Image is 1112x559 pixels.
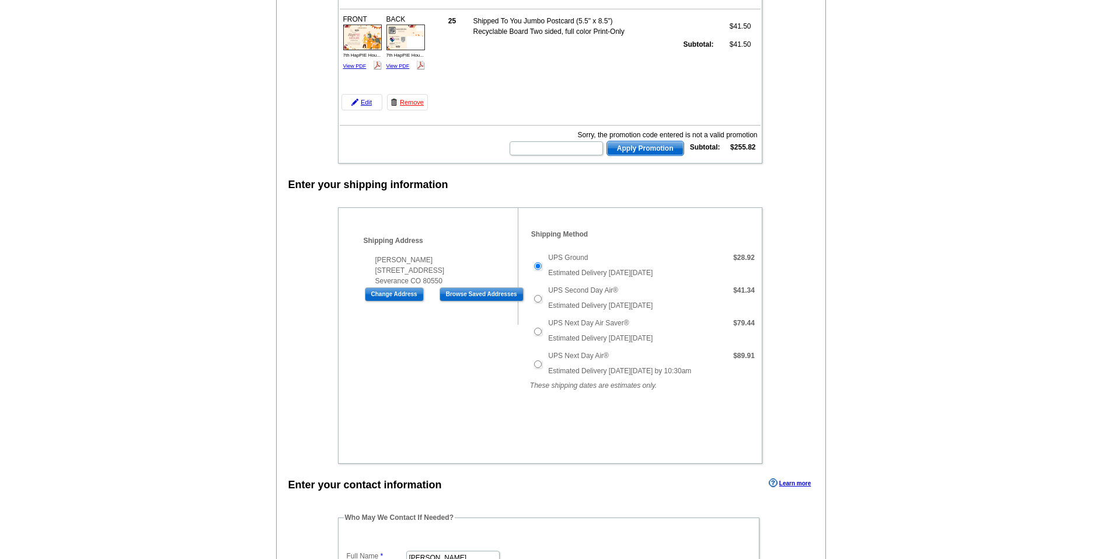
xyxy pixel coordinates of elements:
[548,269,653,277] span: Estimated Delivery [DATE][DATE]
[769,478,811,488] a: Learn more
[733,286,755,294] strong: $41.34
[416,61,425,70] img: pdf_logo.png
[548,334,653,342] span: Estimated Delivery [DATE][DATE]
[440,287,524,301] input: Browse Saved Addresses
[386,25,425,50] img: small-thumb.jpg
[733,254,755,262] strong: $28.92
[733,319,755,327] strong: $79.44
[351,99,358,106] img: pencil-icon.gif
[548,350,609,361] label: UPS Next Day Air®
[548,318,629,328] label: UPS Next Day Air Saver®
[343,25,382,50] img: small-thumb.jpg
[690,143,720,151] strong: Subtotal:
[387,94,428,110] a: Remove
[448,17,456,25] strong: 25
[730,143,755,151] strong: $255.82
[364,237,531,245] h4: Shipping Address
[288,477,442,493] div: Enter your contact information
[373,61,382,70] img: pdf_logo.png
[343,63,367,69] a: View PDF
[716,39,752,50] td: $41.50
[684,40,714,48] strong: Subtotal:
[548,301,653,310] span: Estimated Delivery [DATE][DATE]
[385,12,427,73] div: BACK
[733,352,755,360] strong: $89.91
[530,381,657,390] em: These shipping dates are estimates only.
[365,287,424,301] input: Change Address
[344,512,455,523] legend: Who May We Contact If Needed?
[606,141,684,156] button: Apply Promotion
[386,63,410,69] a: View PDF
[391,99,398,106] img: trashcan-icon.gif
[548,367,691,375] span: Estimated Delivery [DATE][DATE] by 10:30am
[548,285,618,296] label: UPS Second Day Air®
[716,15,752,37] td: $41.50
[473,15,642,37] td: Shipped To You Jumbo Postcard (5.5" x 8.5") Recyclable Board Two sided, full color Print-Only
[341,94,382,110] a: Edit
[343,53,381,58] span: 7th HapPIE Hou...
[288,177,448,193] div: Enter your shipping information
[607,141,684,155] span: Apply Promotion
[530,229,589,239] legend: Shipping Method
[341,12,384,73] div: FRONT
[386,53,424,58] span: 7th HapPIE Hou...
[508,130,757,140] div: Sorry, the promotion code entered is not a valid promotion
[364,255,531,286] div: [PERSON_NAME] [STREET_ADDRESS] Severance CO 80550
[548,252,588,263] label: UPS Ground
